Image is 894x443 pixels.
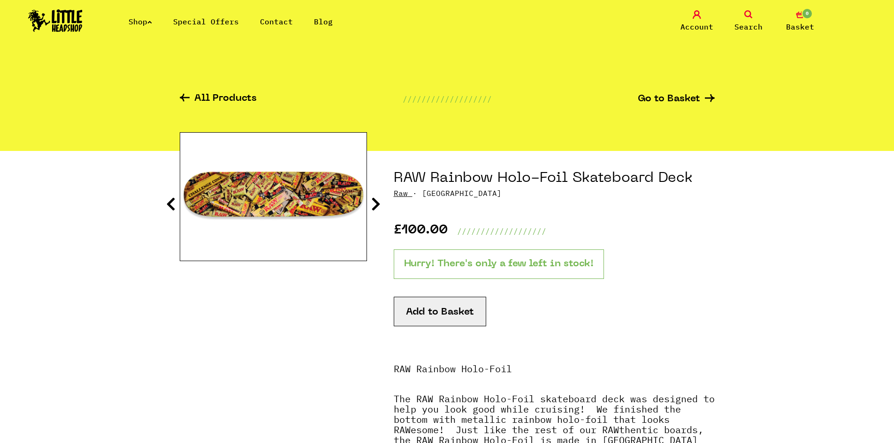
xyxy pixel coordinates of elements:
a: All Products [180,94,257,105]
p: · [GEOGRAPHIC_DATA] [394,188,715,199]
a: Raw [394,188,408,198]
a: Special Offers [173,17,239,26]
a: Go to Basket [638,94,715,104]
a: Blog [314,17,333,26]
span: Account [680,21,713,32]
p: £100.00 [394,225,448,237]
a: 0 Basket [777,10,824,32]
span: Search [734,21,763,32]
img: RAW Rainbow Holo-Foil Skateboard Deck image 2 [180,170,367,223]
span: Basket [786,21,814,32]
h1: RAW Rainbow Holo-Foil Skateboard Deck [394,170,715,188]
a: Contact [260,17,293,26]
a: Search [725,10,772,32]
p: /////////////////// [457,225,546,237]
a: Shop [129,17,152,26]
strong: RAW Rainbow Holo-Foil [394,362,512,375]
p: Hurry! There's only a few left in stock! [394,249,604,279]
p: /////////////////// [403,93,492,105]
span: 0 [802,8,813,19]
button: Add to Basket [394,297,486,326]
img: Little Head Shop Logo [28,9,83,32]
